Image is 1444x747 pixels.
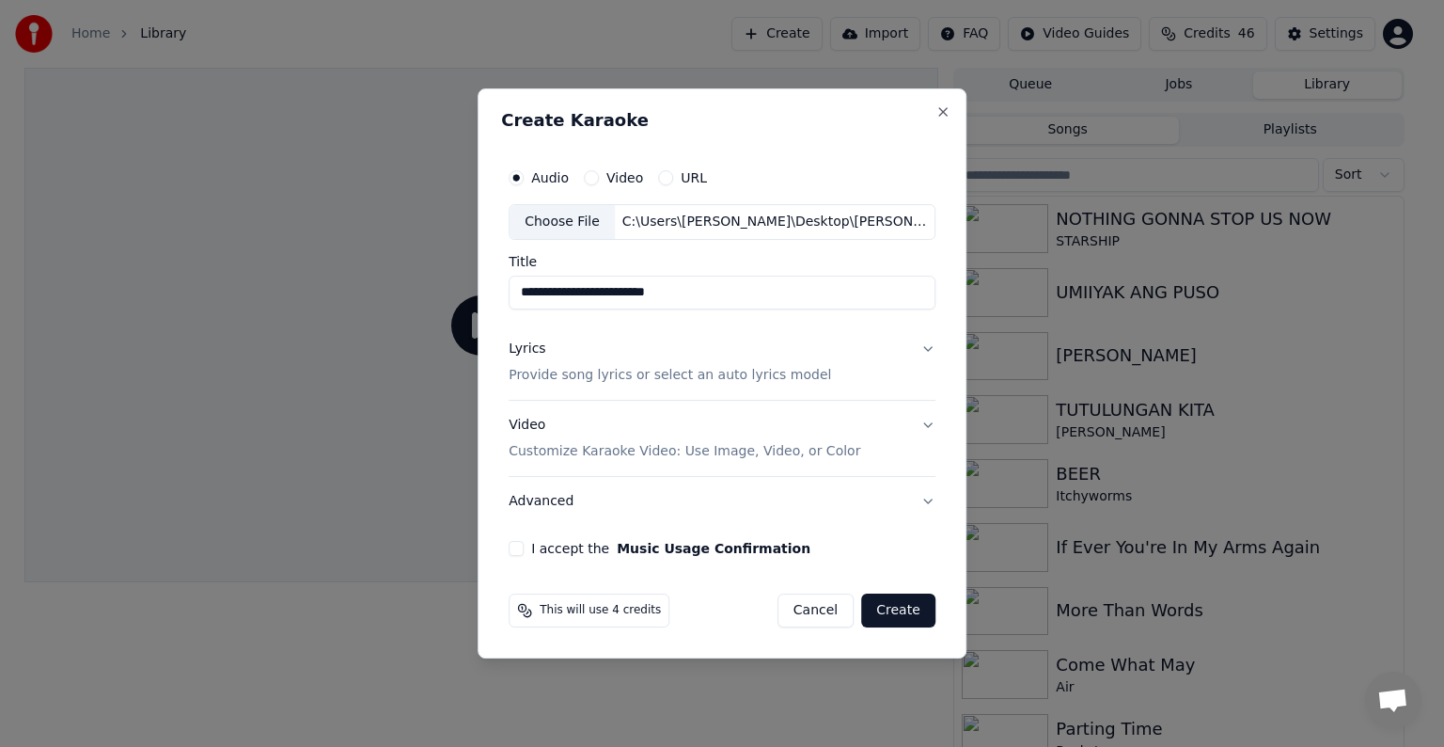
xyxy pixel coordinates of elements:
[501,112,943,129] h2: Create Karaoke
[509,401,935,476] button: VideoCustomize Karaoke Video: Use Image, Video, or Color
[615,213,934,231] div: C:\Users\[PERSON_NAME]\Desktop\[PERSON_NAME] LYRICS\GIVE LOVE ON [DATE].MP3
[509,340,545,358] div: Lyrics
[509,416,860,461] div: Video
[509,442,860,461] p: Customize Karaoke Video: Use Image, Video, or Color
[509,325,935,400] button: LyricsProvide song lyrics or select an auto lyrics model
[531,542,810,555] label: I accept the
[509,366,831,385] p: Provide song lyrics or select an auto lyrics model
[606,171,643,184] label: Video
[509,255,935,268] label: Title
[777,594,854,628] button: Cancel
[531,171,569,184] label: Audio
[510,205,615,239] div: Choose File
[509,477,935,526] button: Advanced
[617,542,810,555] button: I accept the
[540,603,661,618] span: This will use 4 credits
[681,171,707,184] label: URL
[861,594,935,628] button: Create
